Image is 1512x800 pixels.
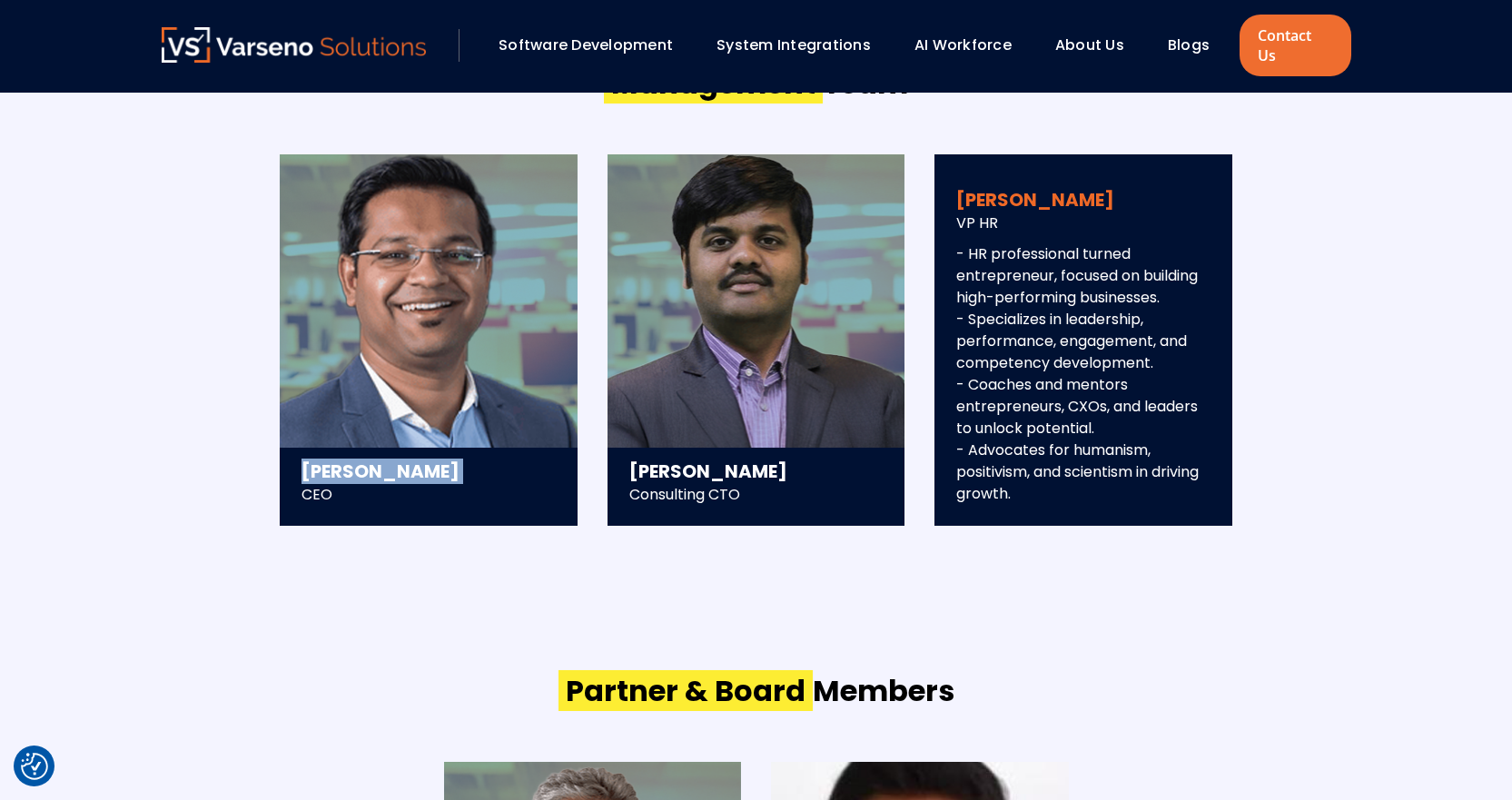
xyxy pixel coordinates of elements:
[21,753,48,780] img: Revisit consent button
[162,27,427,63] img: Varseno Solutions – Product Engineering & IT Services
[1240,15,1350,76] a: Contact Us
[629,459,884,484] h3: [PERSON_NAME]
[558,670,813,711] span: Partner & Board
[956,212,1211,254] div: VP HR
[1168,35,1210,55] a: Blogs
[21,753,48,780] button: Cookie Settings
[716,35,871,55] a: System Integrations
[905,30,1037,61] div: AI Workforce
[301,484,556,526] div: CEO
[1046,30,1150,61] div: About Us
[301,459,556,484] h3: [PERSON_NAME]
[956,187,1211,212] h3: [PERSON_NAME]
[1159,30,1235,61] div: Blogs
[162,27,427,64] a: Varseno Solutions – Product Engineering & IT Services
[629,484,884,526] div: Consulting CTO
[499,35,673,55] a: Software Development
[489,30,698,61] div: Software Development
[1055,35,1124,55] a: About Us
[558,671,954,711] h2: Members
[956,243,1211,505] p: - HR professional turned entrepreneur, focused on building high-performing businesses. - Speciali...
[707,30,896,61] div: System Integrations
[914,35,1012,55] a: AI Workforce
